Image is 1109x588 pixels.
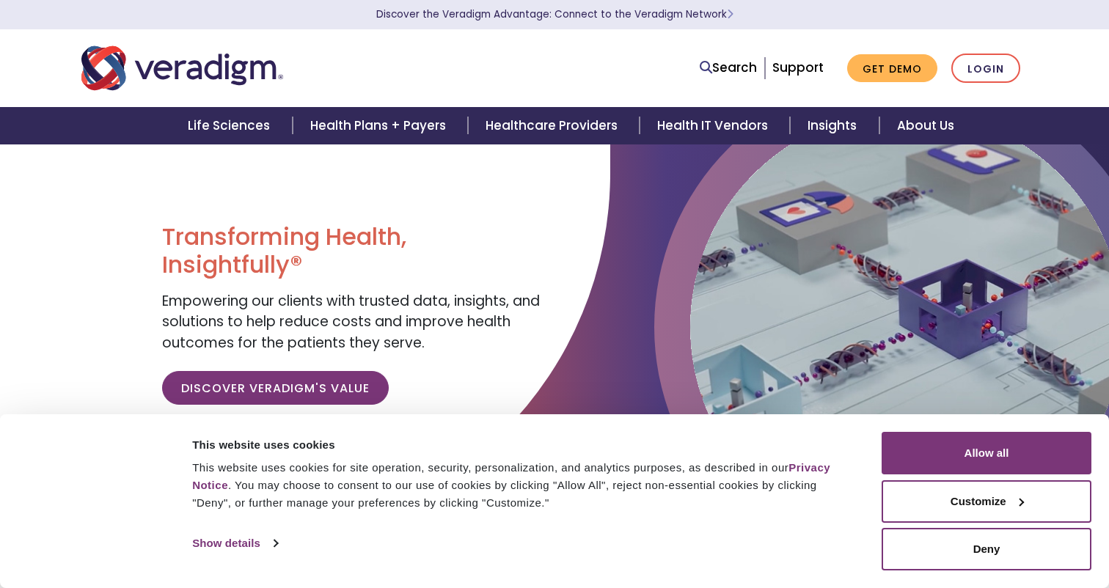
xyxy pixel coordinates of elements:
[700,58,757,78] a: Search
[192,532,277,554] a: Show details
[468,107,640,144] a: Healthcare Providers
[772,59,824,76] a: Support
[192,459,849,512] div: This website uses cookies for site operation, security, personalization, and analytics purposes, ...
[727,7,733,21] span: Learn More
[162,223,543,279] h1: Transforming Health, Insightfully®
[81,44,283,92] img: Veradigm logo
[882,480,1091,523] button: Customize
[882,528,1091,570] button: Deny
[879,107,972,144] a: About Us
[376,7,733,21] a: Discover the Veradigm Advantage: Connect to the Veradigm NetworkLearn More
[790,107,879,144] a: Insights
[170,107,292,144] a: Life Sciences
[192,436,849,454] div: This website uses cookies
[882,432,1091,474] button: Allow all
[847,54,937,83] a: Get Demo
[640,107,790,144] a: Health IT Vendors
[162,291,540,353] span: Empowering our clients with trusted data, insights, and solutions to help reduce costs and improv...
[951,54,1020,84] a: Login
[162,371,389,405] a: Discover Veradigm's Value
[293,107,468,144] a: Health Plans + Payers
